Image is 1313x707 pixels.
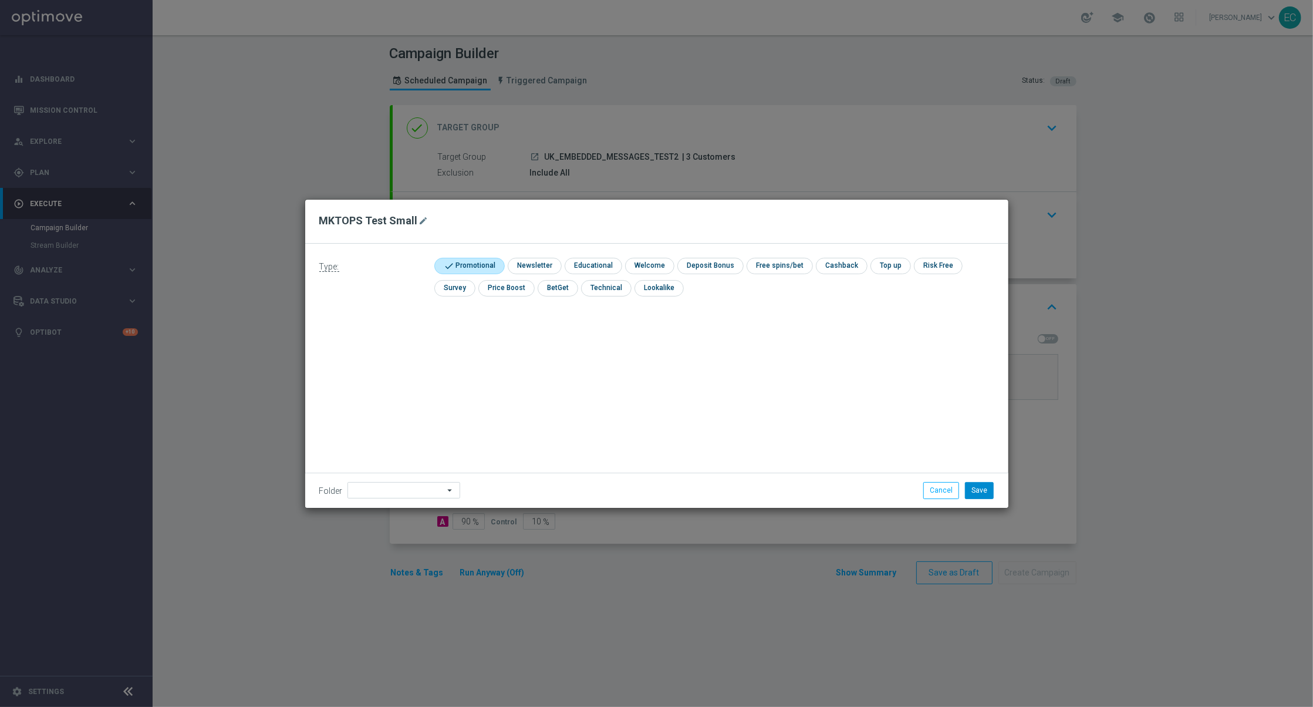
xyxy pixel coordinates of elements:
[965,482,994,499] button: Save
[419,216,428,225] i: mode_edit
[923,482,959,499] button: Cancel
[445,483,457,498] i: arrow_drop_down
[319,486,343,496] label: Folder
[418,214,433,228] button: mode_edit
[319,262,339,272] span: Type:
[319,214,418,228] h2: MKTOPS Test Small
